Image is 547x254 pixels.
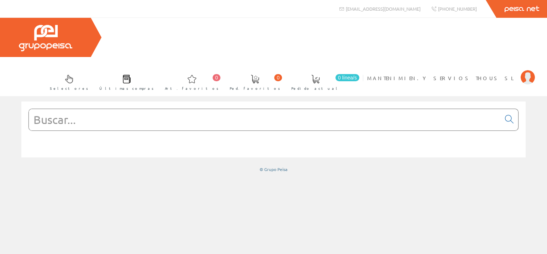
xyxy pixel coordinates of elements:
[43,69,92,95] a: Selectores
[274,74,282,81] span: 0
[92,69,157,95] a: Últimas compras
[438,6,477,12] span: [PHONE_NUMBER]
[213,74,220,81] span: 0
[165,85,219,92] span: Art. favoritos
[29,109,501,130] input: Buscar...
[367,74,517,82] span: MANTENIMIEN.Y SERVIOS THOUS SL
[99,85,154,92] span: Últimas compras
[367,69,535,76] a: MANTENIMIEN.Y SERVIOS THOUS SL
[19,25,72,51] img: Grupo Peisa
[335,74,359,81] span: 0 línea/s
[50,85,88,92] span: Selectores
[291,85,340,92] span: Pedido actual
[21,166,526,172] div: © Grupo Peisa
[230,85,280,92] span: Ped. favoritos
[346,6,421,12] span: [EMAIL_ADDRESS][DOMAIN_NAME]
